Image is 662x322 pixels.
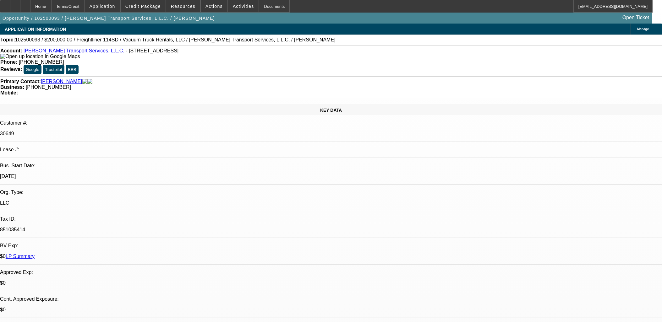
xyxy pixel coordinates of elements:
button: Google [24,65,41,74]
span: Opportunity / 102500093 / [PERSON_NAME] Transport Services, L.L.C. / [PERSON_NAME] [3,16,215,21]
button: Actions [201,0,227,12]
a: View Google Maps [0,54,80,59]
button: Credit Package [121,0,166,12]
span: Credit Package [125,4,161,9]
button: Activities [228,0,259,12]
a: Open Ticket [620,12,652,23]
img: linkedin-icon.png [87,79,92,84]
span: KEY DATA [320,108,342,113]
span: Resources [171,4,195,9]
span: 102500093 / $200,000.00 / Freightliner 114SD / Vacuum Truck Rentals, LLC / [PERSON_NAME] Transpor... [15,37,336,43]
span: Activities [233,4,254,9]
span: - [STREET_ADDRESS] [126,48,178,53]
a: [PERSON_NAME] [41,79,82,84]
strong: Mobile: [0,90,18,95]
span: Actions [205,4,223,9]
button: Trustpilot [43,65,64,74]
button: Resources [166,0,200,12]
strong: Business: [0,84,24,90]
strong: Primary Contact: [0,79,41,84]
strong: Reviews: [0,67,22,72]
strong: Phone: [0,59,17,65]
img: facebook-icon.png [82,79,87,84]
strong: Account: [0,48,22,53]
a: LP Summary [6,254,35,259]
a: [PERSON_NAME] Transport Services, L.L.C. [24,48,124,53]
span: Manage [637,27,649,31]
strong: Topic: [0,37,15,43]
img: Open up location in Google Maps [0,54,80,59]
span: [PHONE_NUMBER] [26,84,71,90]
button: BBB [66,65,79,74]
span: [PHONE_NUMBER] [19,59,64,65]
button: Application [85,0,120,12]
span: Application [89,4,115,9]
span: APPLICATION INFORMATION [5,27,66,32]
